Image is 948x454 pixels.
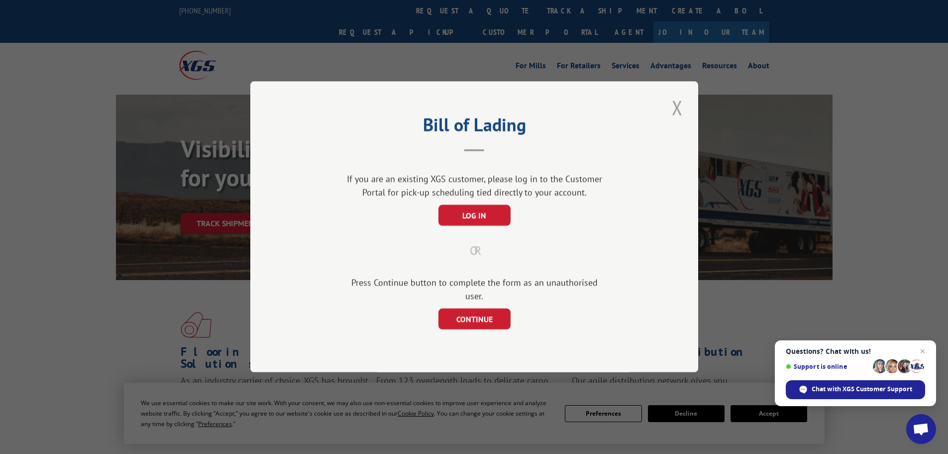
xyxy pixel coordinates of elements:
button: CONTINUE [438,309,510,330]
div: If you are an existing XGS customer, please log in to the Customer Portal for pick-up scheduling ... [342,172,606,199]
span: Chat with XGS Customer Support [786,380,925,399]
span: Support is online [786,363,869,370]
button: LOG IN [438,205,510,226]
span: Chat with XGS Customer Support [812,385,912,394]
span: Questions? Chat with us! [786,347,925,355]
a: LOG IN [438,212,510,221]
a: Open chat [906,414,936,444]
div: Press Continue button to complete the form as an unauthorised user. [342,276,606,303]
div: OR [300,242,648,260]
h2: Bill of Lading [300,118,648,137]
button: Close modal [669,94,686,121]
